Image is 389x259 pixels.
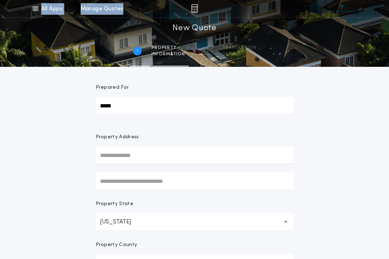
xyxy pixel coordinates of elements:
span: Transaction [222,45,256,51]
p: Property State [96,200,133,208]
h2: 1 [137,48,138,54]
h1: New Quote [172,23,216,34]
span: Property [152,45,185,51]
h2: 2 [207,48,209,54]
span: details [222,51,256,57]
p: [US_STATE] [100,218,142,226]
img: vs-icon [328,5,355,12]
p: Prepared For [96,84,129,91]
input: Prepared For [96,97,294,114]
span: information [152,51,185,57]
button: [US_STATE] [96,213,294,231]
img: img [191,4,198,13]
p: Property County [96,241,137,249]
p: Property Address [96,134,294,141]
